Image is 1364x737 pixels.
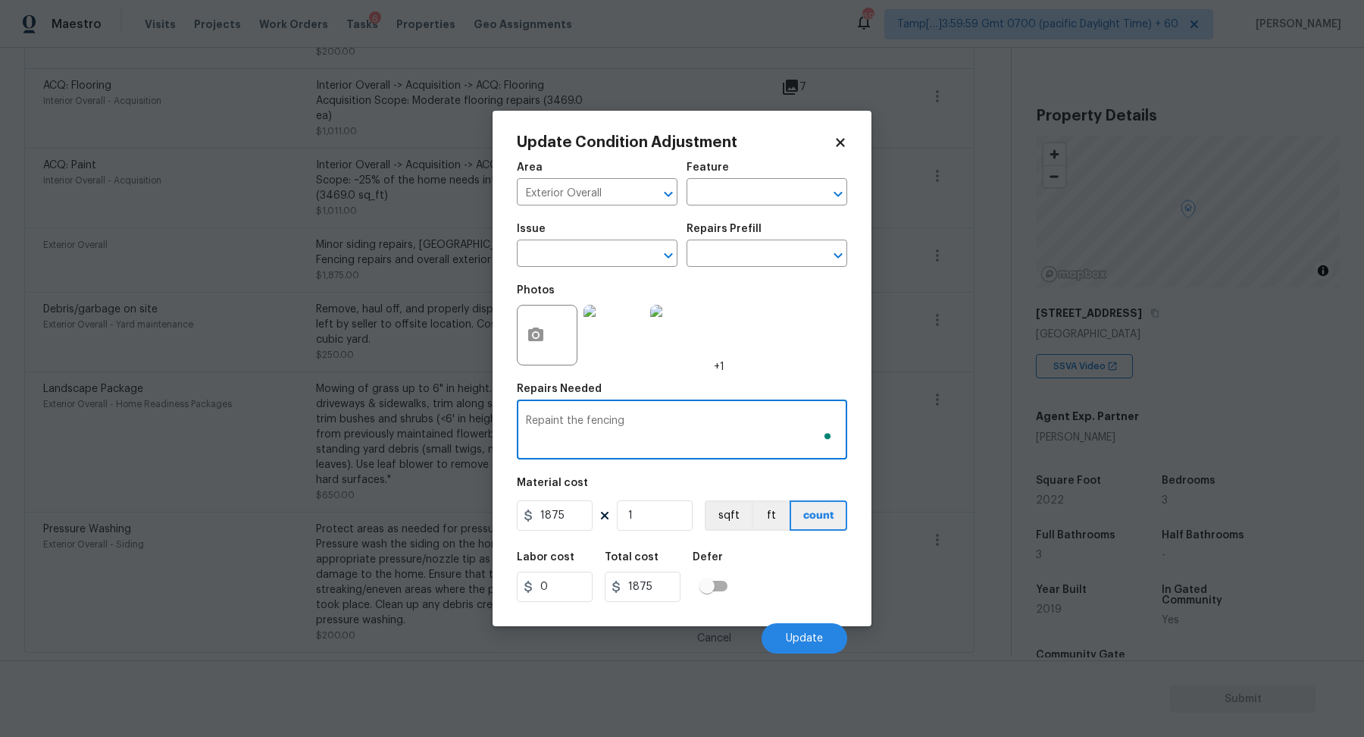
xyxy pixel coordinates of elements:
[762,623,847,654] button: Update
[517,135,834,150] h2: Update Condition Adjustment
[697,633,731,644] span: Cancel
[827,183,849,205] button: Open
[687,224,762,234] h5: Repairs Prefill
[517,285,555,296] h5: Photos
[693,552,723,563] h5: Defer
[517,384,602,394] h5: Repairs Needed
[673,623,756,654] button: Cancel
[517,224,546,234] h5: Issue
[517,162,543,173] h5: Area
[658,245,679,266] button: Open
[526,416,838,447] textarea: To enrich screen reader interactions, please activate Accessibility in Grammarly extension settings
[786,633,823,644] span: Update
[714,359,724,375] span: +1
[790,500,847,531] button: count
[517,552,574,563] h5: Labor cost
[658,183,679,205] button: Open
[827,245,849,266] button: Open
[605,552,659,563] h5: Total cost
[517,478,588,488] h5: Material cost
[705,500,752,531] button: sqft
[687,162,729,173] h5: Feature
[752,500,790,531] button: ft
